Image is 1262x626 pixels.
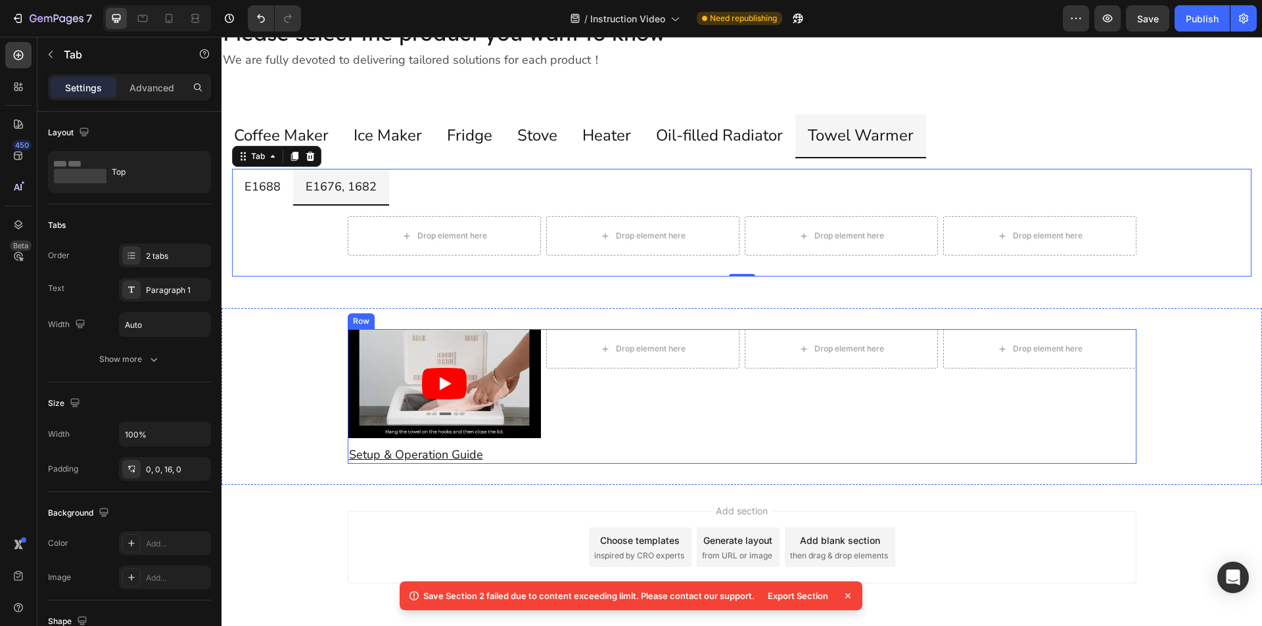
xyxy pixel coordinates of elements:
[27,114,46,125] div: Tab
[84,139,155,160] p: E1676, 1682
[225,85,271,113] p: Fridge
[586,85,692,113] p: Towel Warmer
[590,12,665,26] span: Instruction Video
[791,307,861,317] div: Drop element here
[1126,5,1169,32] button: Save
[48,219,66,231] div: Tabs
[82,137,157,162] div: Rich Text Editor. Editing area: main
[48,537,68,549] div: Color
[373,513,463,525] span: inspired by CRO experts
[48,395,83,413] div: Size
[248,5,301,32] div: Undo/Redo
[5,5,98,32] button: 7
[1137,13,1159,24] span: Save
[48,282,64,294] div: Text
[296,85,336,113] p: Stove
[146,284,208,296] div: Paragraph 1
[12,140,32,150] div: 450
[21,137,61,162] div: Rich Text Editor. Editing area: main
[222,37,1262,626] iframe: Design area
[196,194,266,204] div: Drop element here
[48,428,70,440] div: Width
[99,353,160,366] div: Show more
[1186,12,1219,26] div: Publish
[361,85,409,113] p: Heater
[223,83,273,115] div: Rich Text Editor. Editing area: main
[129,279,151,290] div: Row
[48,316,88,334] div: Width
[1175,5,1230,32] button: Publish
[65,81,102,95] p: Settings
[64,47,175,62] p: Tab
[120,422,210,446] input: Auto
[48,504,112,522] div: Background
[379,497,458,510] div: Choose templates
[112,157,192,187] div: Top
[146,464,208,476] div: 0, 0, 16, 0
[394,307,464,317] div: Drop element here
[593,194,663,204] div: Drop element here
[48,124,92,142] div: Layout
[129,81,174,95] p: Advanced
[48,463,78,475] div: Padding
[432,83,563,115] div: Rich Text Editor. Editing area: main
[394,194,464,204] div: Drop element here
[423,589,755,602] div: Save Section 2 failed due to content exceeding limit. Please contact our support.
[146,250,208,262] div: 2 tabs
[146,572,208,584] div: Add...
[482,497,551,510] div: Generate layout
[584,12,588,26] span: /
[294,83,338,115] div: Rich Text Editor. Editing area: main
[710,12,777,24] span: Need republishing
[48,571,71,583] div: Image
[791,194,861,204] div: Drop element here
[48,250,70,261] div: Order
[86,11,92,26] p: 7
[1217,562,1249,593] div: Open Intercom Messenger
[359,83,411,115] div: Rich Text Editor. Editing area: main
[434,85,561,113] p: Oil-filled Radiator
[578,497,659,510] div: Add blank section
[200,331,245,363] button: Play
[48,347,211,371] button: Show more
[489,467,551,481] span: Add section
[593,307,663,317] div: Drop element here
[569,513,666,525] span: then drag & drop elements
[10,240,32,251] div: Beta
[128,410,262,426] a: Setup & Operation Guide
[760,587,836,605] div: Export Section
[23,139,59,160] p: E1688
[584,83,694,115] div: Rich Text Editor. Editing area: main
[480,513,551,525] span: from URL or image
[146,538,208,550] div: Add...
[120,313,210,336] input: Auto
